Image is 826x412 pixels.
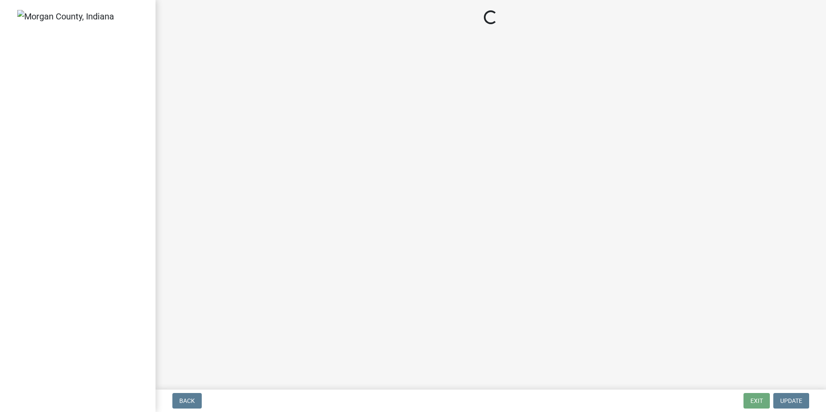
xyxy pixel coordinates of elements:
[172,393,202,409] button: Back
[780,397,802,404] span: Update
[179,397,195,404] span: Back
[17,10,114,23] img: Morgan County, Indiana
[743,393,770,409] button: Exit
[773,393,809,409] button: Update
